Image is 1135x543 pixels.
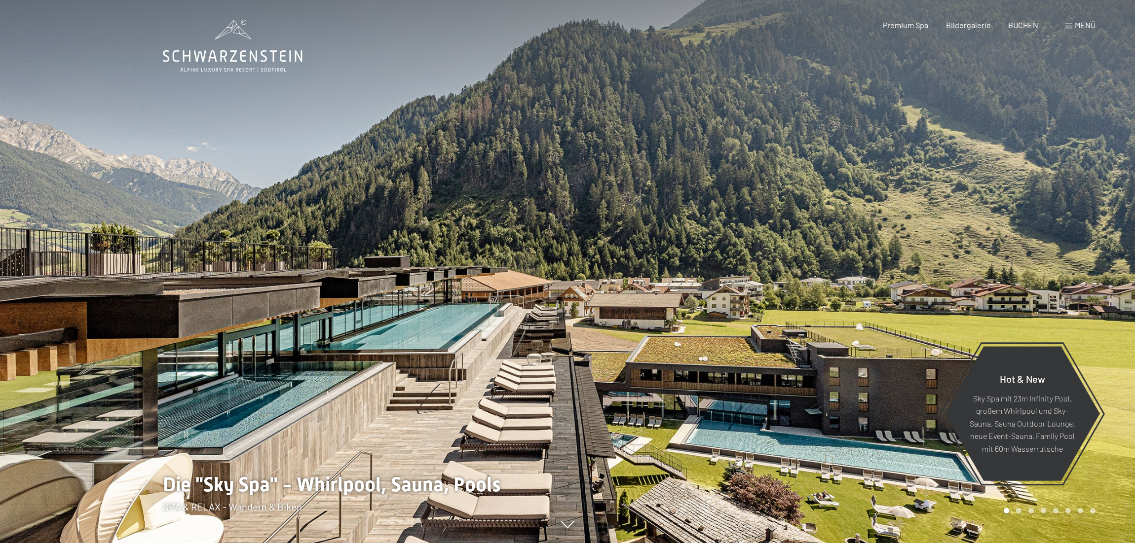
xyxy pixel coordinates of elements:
div: Carousel Page 6 [1065,508,1071,513]
div: Carousel Page 2 [1016,508,1021,513]
div: Carousel Page 8 [1090,508,1096,513]
div: Carousel Page 4 [1041,508,1046,513]
a: BUCHEN [1008,20,1038,30]
div: Carousel Pagination [1000,508,1096,513]
span: Hot & New [1000,372,1045,384]
div: Carousel Page 5 [1053,508,1059,513]
a: Hot & New Sky Spa mit 23m Infinity Pool, großem Whirlpool und Sky-Sauna, Sauna Outdoor Lounge, ne... [944,346,1100,481]
div: Carousel Page 7 [1078,508,1083,513]
span: Menü [1075,20,1096,30]
div: Carousel Page 1 (Current Slide) [1004,508,1009,513]
a: Bildergalerie [946,20,991,30]
a: Premium Spa [883,20,928,30]
div: Carousel Page 3 [1028,508,1034,513]
p: Sky Spa mit 23m Infinity Pool, großem Whirlpool und Sky-Sauna, Sauna Outdoor Lounge, neue Event-S... [969,392,1076,455]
